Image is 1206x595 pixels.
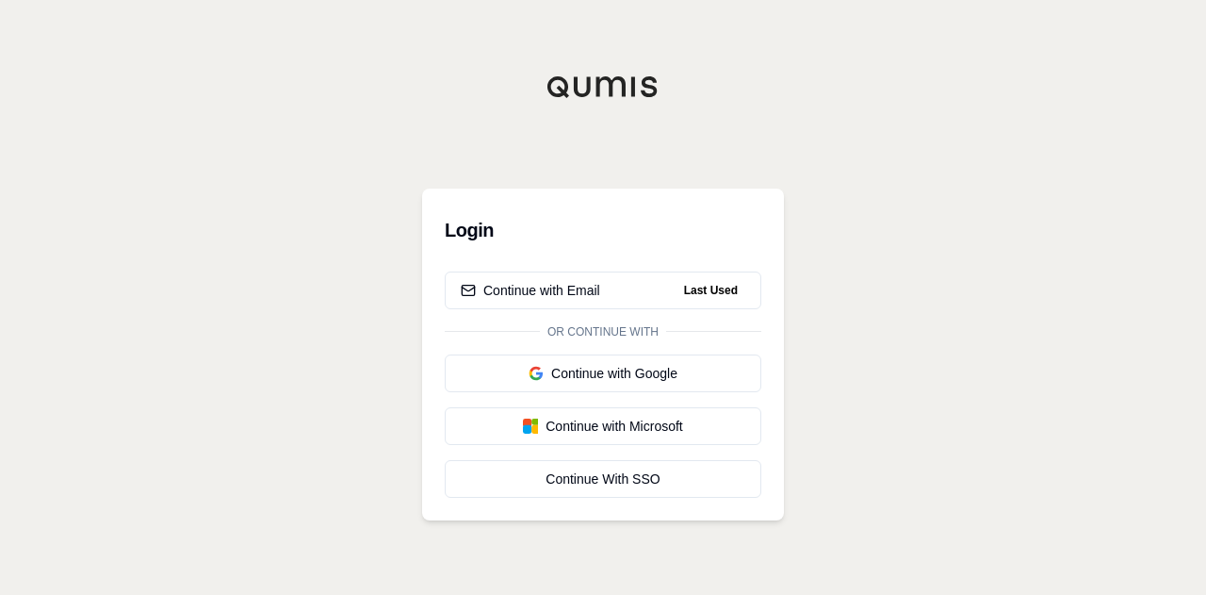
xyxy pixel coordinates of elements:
span: Last Used [676,279,745,302]
div: Continue with Google [461,364,745,383]
div: Continue With SSO [461,470,745,488]
span: Or continue with [540,324,666,339]
button: Continue with EmailLast Used [445,272,761,309]
a: Continue With SSO [445,460,761,498]
img: Qumis [546,75,660,98]
h3: Login [445,211,761,249]
button: Continue with Microsoft [445,407,761,445]
button: Continue with Google [445,355,761,392]
div: Continue with Email [461,281,600,300]
div: Continue with Microsoft [461,417,745,436]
